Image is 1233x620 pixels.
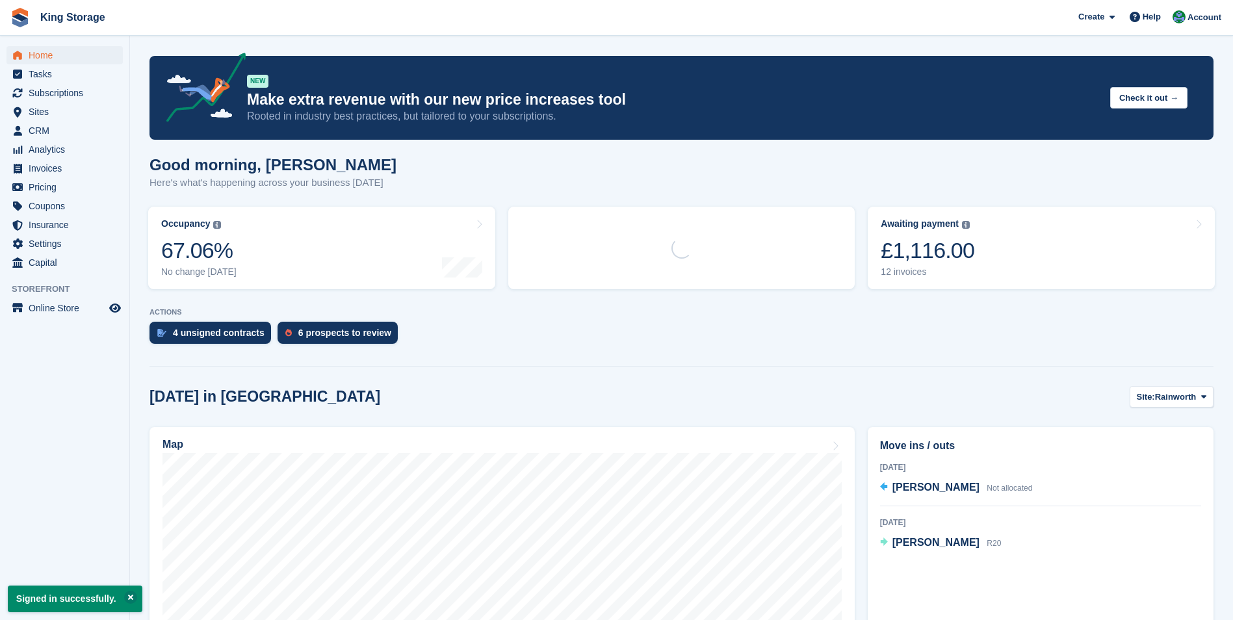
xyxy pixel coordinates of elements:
[247,75,268,88] div: NEW
[881,237,974,264] div: £1,116.00
[149,175,396,190] p: Here's what's happening across your business [DATE]
[29,140,107,159] span: Analytics
[29,159,107,177] span: Invoices
[149,388,380,406] h2: [DATE] in [GEOGRAPHIC_DATA]
[148,207,495,289] a: Occupancy 67.06% No change [DATE]
[35,6,110,28] a: King Storage
[892,482,980,493] span: [PERSON_NAME]
[6,235,123,253] a: menu
[880,461,1201,473] div: [DATE]
[6,178,123,196] a: menu
[1110,87,1188,109] button: Check it out →
[6,197,123,215] a: menu
[107,300,123,316] a: Preview store
[868,207,1215,289] a: Awaiting payment £1,116.00 12 invoices
[6,253,123,272] a: menu
[880,438,1201,454] h2: Move ins / outs
[149,308,1214,316] p: ACTIONS
[1130,386,1214,407] button: Site: Rainworth
[6,103,123,121] a: menu
[29,65,107,83] span: Tasks
[6,159,123,177] a: menu
[29,216,107,234] span: Insurance
[298,328,391,338] div: 6 prospects to review
[149,156,396,174] h1: Good morning, [PERSON_NAME]
[6,140,123,159] a: menu
[1173,10,1186,23] img: John King
[29,122,107,140] span: CRM
[29,235,107,253] span: Settings
[880,480,1033,497] a: [PERSON_NAME] Not allocated
[29,299,107,317] span: Online Store
[162,439,183,450] h2: Map
[6,216,123,234] a: menu
[1143,10,1161,23] span: Help
[6,84,123,102] a: menu
[285,329,292,337] img: prospect-51fa495bee0391a8d652442698ab0144808aea92771e9ea1ae160a38d050c398.svg
[29,178,107,196] span: Pricing
[1155,391,1197,404] span: Rainworth
[1188,11,1221,24] span: Account
[247,109,1100,123] p: Rooted in industry best practices, but tailored to your subscriptions.
[962,221,970,229] img: icon-info-grey-7440780725fd019a000dd9b08b2336e03edf1995a4989e88bcd33f0948082b44.svg
[987,484,1032,493] span: Not allocated
[173,328,265,338] div: 4 unsigned contracts
[29,253,107,272] span: Capital
[29,84,107,102] span: Subscriptions
[880,517,1201,528] div: [DATE]
[161,237,237,264] div: 67.06%
[29,103,107,121] span: Sites
[161,218,210,229] div: Occupancy
[213,221,221,229] img: icon-info-grey-7440780725fd019a000dd9b08b2336e03edf1995a4989e88bcd33f0948082b44.svg
[1137,391,1155,404] span: Site:
[892,537,980,548] span: [PERSON_NAME]
[6,122,123,140] a: menu
[880,535,1002,552] a: [PERSON_NAME] R20
[10,8,30,27] img: stora-icon-8386f47178a22dfd0bd8f6a31ec36ba5ce8667c1dd55bd0f319d3a0aa187defe.svg
[987,539,1001,548] span: R20
[149,322,278,350] a: 4 unsigned contracts
[12,283,129,296] span: Storefront
[247,90,1100,109] p: Make extra revenue with our new price increases tool
[278,322,404,350] a: 6 prospects to review
[29,197,107,215] span: Coupons
[881,266,974,278] div: 12 invoices
[6,299,123,317] a: menu
[157,329,166,337] img: contract_signature_icon-13c848040528278c33f63329250d36e43548de30e8caae1d1a13099fd9432cc5.svg
[881,218,959,229] div: Awaiting payment
[6,65,123,83] a: menu
[1078,10,1104,23] span: Create
[161,266,237,278] div: No change [DATE]
[8,586,142,612] p: Signed in successfully.
[29,46,107,64] span: Home
[155,53,246,127] img: price-adjustments-announcement-icon-8257ccfd72463d97f412b2fc003d46551f7dbcb40ab6d574587a9cd5c0d94...
[6,46,123,64] a: menu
